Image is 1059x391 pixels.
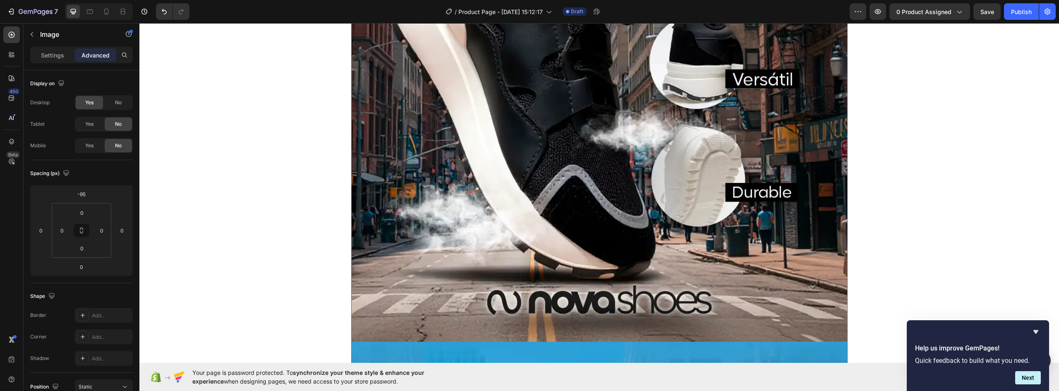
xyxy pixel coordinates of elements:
div: Spacing (px) [30,168,71,179]
div: Add... [92,333,131,341]
span: No [115,142,122,149]
input: 0px [96,224,108,237]
iframe: Design area [139,23,1059,363]
button: Publish [1004,3,1039,20]
div: Border [30,312,46,319]
input: 0 [35,224,47,237]
button: Next question [1015,371,1041,384]
div: Mobile [30,142,46,149]
p: Quick feedback to build what you need. [915,357,1041,365]
div: Shape [30,291,57,302]
div: 450 [8,88,20,95]
input: 0 [73,261,90,273]
div: Beta [6,151,20,158]
div: Tablet [30,120,45,128]
span: Save [980,8,994,15]
span: No [115,99,122,106]
input: 0px [56,224,68,237]
input: 0px [74,242,90,254]
input: 0px [74,206,90,219]
span: Yes [85,120,93,128]
span: Draft [571,8,583,15]
div: Corner [30,333,47,341]
button: Save [973,3,1001,20]
div: Shadow [30,355,49,362]
input: -95 [73,188,90,200]
input: 0 [116,224,128,237]
span: Yes [85,99,93,106]
div: Add... [92,355,131,362]
span: Your page is password protected. To when designing pages, we need access to your store password. [192,368,457,386]
span: 0 product assigned [896,7,951,16]
span: Product Page - [DATE] 15:12:17 [458,7,543,16]
div: Publish [1011,7,1032,16]
div: Help us improve GemPages! [915,327,1041,384]
button: Hide survey [1031,327,1041,337]
p: 7 [54,7,58,17]
h2: Help us improve GemPages! [915,343,1041,353]
span: Yes [85,142,93,149]
div: Add... [92,312,131,319]
span: / [455,7,457,16]
span: Static [79,384,92,390]
p: Settings [41,51,64,60]
span: synchronize your theme style & enhance your experience [192,369,424,385]
div: Display on [30,78,66,89]
div: Undo/Redo [156,3,189,20]
button: 0 product assigned [889,3,970,20]
span: No [115,120,122,128]
p: Image [40,29,110,39]
button: 7 [3,3,62,20]
div: Desktop [30,99,50,106]
p: Advanced [81,51,110,60]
